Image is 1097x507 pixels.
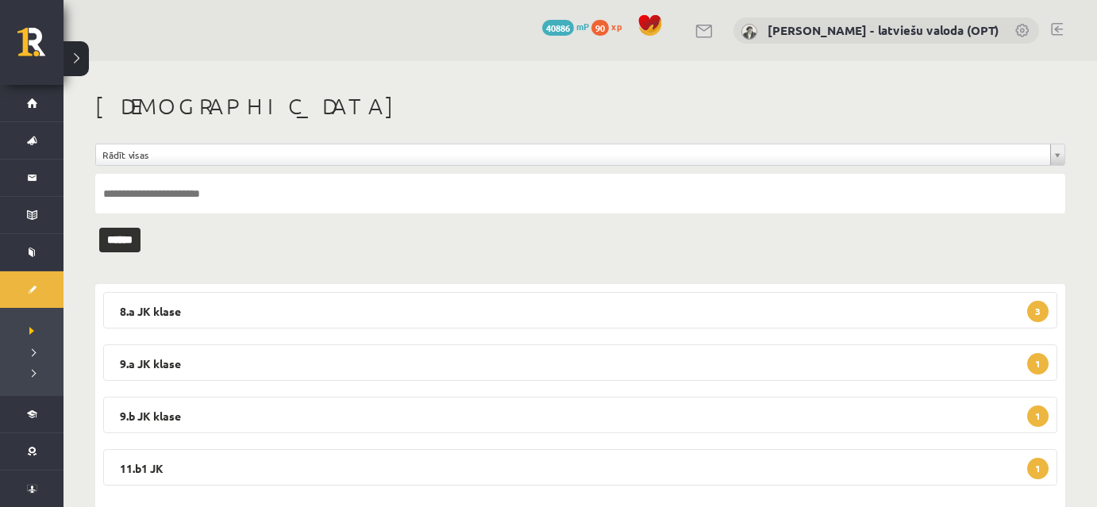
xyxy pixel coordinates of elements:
[103,292,1057,328] legend: 8.a JK klase
[17,28,64,67] a: Rīgas 1. Tālmācības vidusskola
[1027,301,1049,322] span: 3
[1027,458,1049,479] span: 1
[576,20,589,33] span: mP
[103,397,1057,433] legend: 9.b JK klase
[102,144,1044,165] span: Rādīt visas
[103,449,1057,486] legend: 11.b1 JK
[768,22,999,38] a: [PERSON_NAME] - latviešu valoda (OPT)
[542,20,574,36] span: 40886
[103,344,1057,381] legend: 9.a JK klase
[1027,405,1049,427] span: 1
[611,20,622,33] span: xp
[96,144,1064,165] a: Rādīt visas
[591,20,609,36] span: 90
[542,20,589,33] a: 40886 mP
[1027,353,1049,374] span: 1
[741,24,757,40] img: Laila Jirgensone - latviešu valoda (OPT)
[591,20,629,33] a: 90 xp
[95,93,1065,120] h1: [DEMOGRAPHIC_DATA]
